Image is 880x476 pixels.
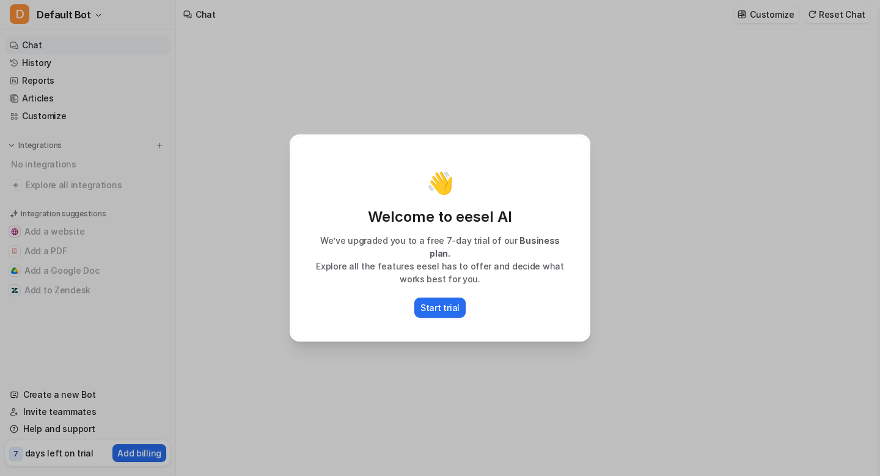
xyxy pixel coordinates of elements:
[304,207,576,227] p: Welcome to eesel AI
[420,301,460,314] p: Start trial
[427,170,454,195] p: 👋
[304,234,576,260] p: We’ve upgraded you to a free 7-day trial of our
[414,298,466,318] button: Start trial
[304,260,576,285] p: Explore all the features eesel has to offer and decide what works best for you.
